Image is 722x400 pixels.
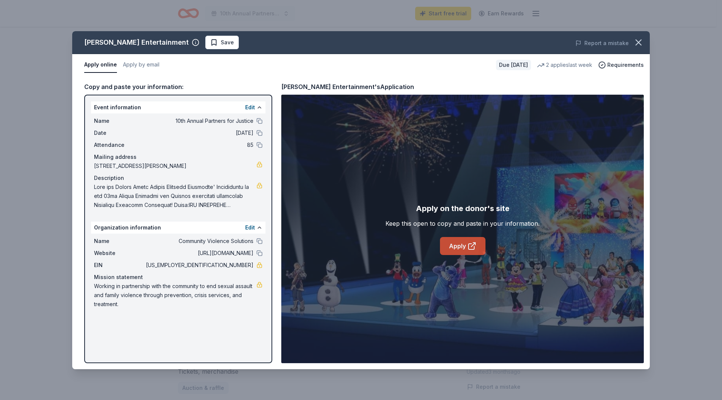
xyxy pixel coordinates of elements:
[94,273,262,282] div: Mission statement
[91,101,265,113] div: Event information
[91,222,265,234] div: Organization information
[245,223,255,232] button: Edit
[144,116,253,125] span: 10th Annual Partners for Justice
[245,103,255,112] button: Edit
[94,152,262,162] div: Mailing address
[205,36,239,49] button: Save
[221,38,234,47] span: Save
[94,174,262,183] div: Description
[94,261,144,270] span: EIN
[123,57,159,73] button: Apply by email
[94,183,256,210] span: Lore ips Dolors Ametc Adipis Elitsedd Eiusmodte' Incididuntu la etd 03ma Aliqua Enimadmi ven Quis...
[144,249,253,258] span: [URL][DOMAIN_NAME]
[94,116,144,125] span: Name
[94,282,256,309] span: Working in partnership with the community to end sexual assault and family violence through preve...
[598,60,644,69] button: Requirements
[537,60,592,69] div: 2 applies last week
[94,237,144,246] span: Name
[84,36,189,48] div: [PERSON_NAME] Entertainment
[94,162,256,171] span: [STREET_ADDRESS][PERSON_NAME]
[496,60,531,70] div: Due [DATE]
[94,140,144,149] span: Attendance
[440,237,485,255] a: Apply
[281,82,414,92] div: [PERSON_NAME] Entertainment's Application
[607,60,644,69] span: Requirements
[144,128,253,137] span: [DATE]
[575,39,629,48] button: Report a mistake
[144,261,253,270] span: [US_EMPLOYER_IDENTIFICATION_NUMBER]
[144,140,253,149] span: 85
[385,219,540,228] div: Keep this open to copy and paste in your information.
[84,57,117,73] button: Apply online
[94,249,144,258] span: Website
[416,202,510,214] div: Apply on the donor's site
[94,128,144,137] span: Date
[144,237,253,246] span: Community Violence Solutions
[84,82,272,92] div: Copy and paste your information:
